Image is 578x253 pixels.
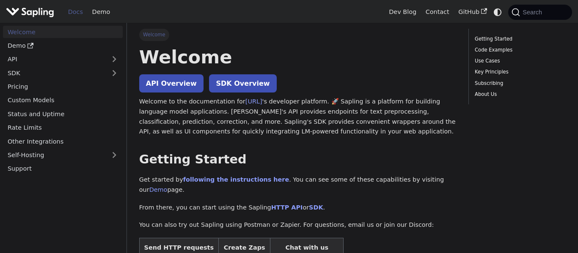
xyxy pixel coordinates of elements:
button: Expand sidebar category 'API' [106,53,123,65]
span: Welcome [139,29,169,41]
a: Code Examples [475,46,563,54]
p: Get started by . You can see some of these capabilities by visiting our page. [139,175,456,195]
p: You can also try out Sapling using Postman or Zapier. For questions, email us or join our Discord: [139,220,456,230]
a: SDK [3,67,106,79]
a: Use Cases [475,57,563,65]
a: Getting Started [475,35,563,43]
a: SDK [309,204,323,211]
a: following the instructions here [183,176,289,183]
a: Other Integrations [3,135,123,147]
img: Sapling.ai [6,6,54,18]
a: Welcome [3,26,123,38]
a: Demo [88,5,115,19]
button: Search (Command+K) [508,5,572,20]
a: Dev Blog [384,5,421,19]
a: Docs [63,5,88,19]
a: Key Principles [475,68,563,76]
a: API Overview [139,74,204,92]
a: Sapling.aiSapling.ai [6,6,57,18]
a: Contact [421,5,454,19]
a: Demo [3,40,123,52]
a: GitHub [454,5,491,19]
p: From there, you can start using the Sapling or . [139,203,456,213]
a: Rate Limits [3,122,123,134]
a: SDK Overview [209,74,276,92]
nav: Breadcrumbs [139,29,456,41]
a: Status and Uptime [3,108,123,120]
a: API [3,53,106,65]
a: HTTP API [271,204,303,211]
a: Custom Models [3,94,123,106]
a: Self-Hosting [3,149,123,161]
button: Expand sidebar category 'SDK' [106,67,123,79]
a: Subscribing [475,79,563,87]
a: Pricing [3,81,123,93]
a: [URL] [245,98,262,105]
h2: Getting Started [139,152,456,167]
span: Search [520,9,547,16]
button: Switch between dark and light mode (currently system mode) [492,6,504,18]
p: Welcome to the documentation for 's developer platform. 🚀 Sapling is a platform for building lang... [139,97,456,137]
a: About Us [475,90,563,98]
h1: Welcome [139,46,456,68]
a: Demo [149,186,168,193]
a: Support [3,163,123,175]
